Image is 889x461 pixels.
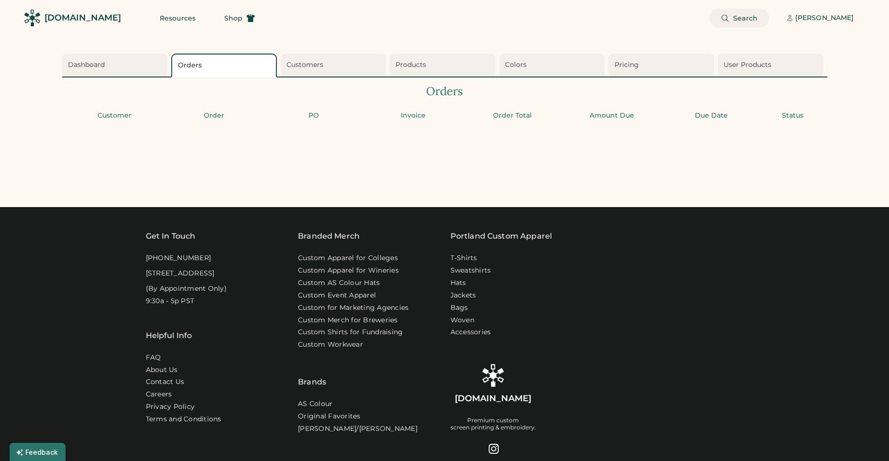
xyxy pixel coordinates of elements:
[146,230,196,242] div: Get In Touch
[146,296,195,306] div: 9:30a - 5p PST
[298,399,332,409] a: AS Colour
[455,393,531,405] div: [DOMAIN_NAME]
[565,111,659,121] div: Amount Due
[298,303,408,313] a: Custom for Marketing Agencies
[146,269,215,278] div: [STREET_ADDRESS]
[366,111,460,121] div: Invoice
[167,111,261,121] div: Order
[724,60,821,70] div: User Products
[224,15,242,22] span: Shop
[298,316,398,325] a: Custom Merch for Breweries
[450,316,474,325] a: Woven
[466,111,560,121] div: Order Total
[146,390,172,399] a: Careers
[146,330,192,341] div: Helpful Info
[298,291,376,300] a: Custom Event Apparel
[146,353,161,362] a: FAQ
[68,60,165,70] div: Dashboard
[764,111,822,121] div: Status
[298,230,360,242] div: Branded Merch
[146,402,195,412] a: Privacy Policy
[450,253,477,263] a: T-Shirts
[450,328,491,337] a: Accessories
[450,266,491,275] a: Sweatshirts
[795,13,854,23] div: [PERSON_NAME]
[146,365,178,375] a: About Us
[450,230,552,242] a: Portland Custom Apparel
[505,60,602,70] div: Colors
[395,60,493,70] div: Products
[286,60,384,70] div: Customers
[213,9,266,28] button: Shop
[62,83,827,99] div: Orders
[665,111,758,121] div: Due Date
[267,111,361,121] div: PO
[450,291,476,300] a: Jackets
[614,60,711,70] div: Pricing
[146,253,211,263] div: [PHONE_NUMBER]
[146,284,227,294] div: (By Appointment Only)
[298,424,417,434] a: [PERSON_NAME]/[PERSON_NAME]
[298,340,363,350] a: Custom Workwear
[148,9,207,28] button: Resources
[44,12,121,24] div: [DOMAIN_NAME]
[733,15,757,22] span: Search
[178,61,273,70] div: Orders
[709,9,769,28] button: Search
[68,111,162,121] div: Customer
[450,278,466,288] a: Hats
[298,352,326,388] div: Brands
[24,10,41,26] img: Rendered Logo - Screens
[298,412,361,421] a: Original Favorites
[146,377,185,387] a: Contact Us
[482,364,505,387] img: Rendered Logo - Screens
[146,415,221,424] div: Terms and Conditions
[298,278,380,288] a: Custom AS Colour Hats
[298,328,403,337] a: Custom Shirts for Fundraising
[298,266,399,275] a: Custom Apparel for Wineries
[450,417,536,432] div: Premium custom screen printing & embroidery.
[298,253,398,263] a: Custom Apparel for Colleges
[450,303,468,313] a: Bags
